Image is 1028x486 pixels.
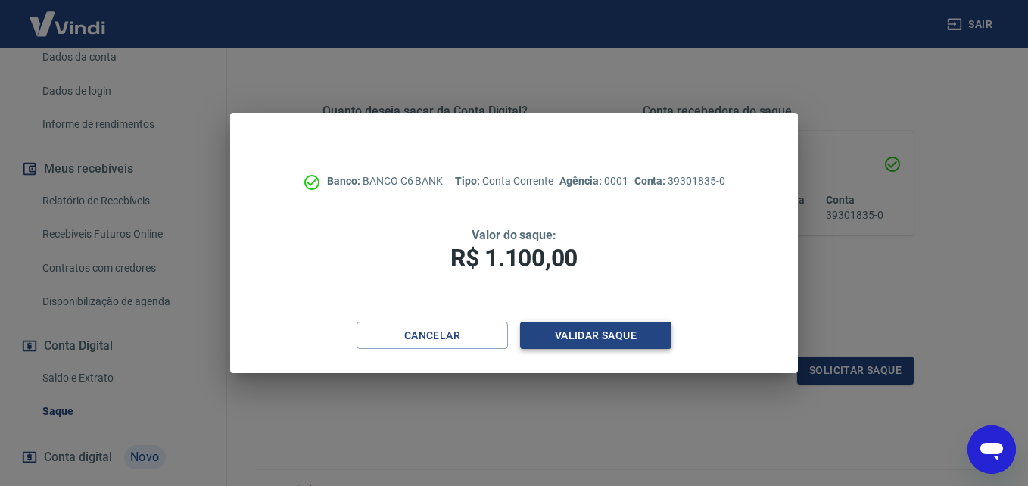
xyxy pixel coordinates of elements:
[455,175,482,187] span: Tipo:
[357,322,508,350] button: Cancelar
[327,173,443,189] p: BANCO C6 BANK
[472,228,556,242] span: Valor do saque:
[455,173,553,189] p: Conta Corrente
[559,175,604,187] span: Agência:
[967,425,1016,474] iframe: Botão para abrir a janela de mensagens
[450,244,578,273] span: R$ 1.100,00
[520,322,671,350] button: Validar saque
[327,175,363,187] span: Banco:
[559,173,628,189] p: 0001
[634,173,725,189] p: 39301835-0
[634,175,668,187] span: Conta:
